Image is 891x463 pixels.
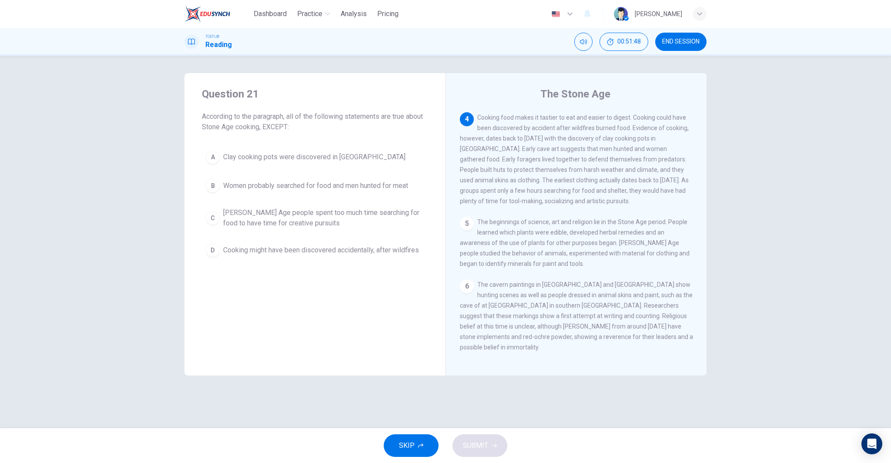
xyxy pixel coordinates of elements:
[184,5,250,23] a: EduSynch logo
[574,33,593,51] div: Mute
[550,11,561,17] img: en
[377,9,399,19] span: Pricing
[662,38,700,45] span: END SESSION
[206,179,220,193] div: B
[635,9,682,19] div: [PERSON_NAME]
[206,150,220,164] div: A
[223,152,405,162] span: Clay cooking pots were discovered in [GEOGRAPHIC_DATA]
[202,204,428,232] button: C[PERSON_NAME] Age people spent too much time searching for food to have time for creative pursuits
[250,6,290,22] button: Dashboard
[297,9,322,19] span: Practice
[223,245,419,255] span: Cooking might have been discovered accidentally, after wildfires
[384,434,439,457] button: SKIP
[600,33,648,51] button: 00:51:48
[460,279,474,293] div: 6
[600,33,648,51] div: Hide
[337,6,370,22] button: Analysis
[617,38,641,45] span: 00:51:48
[460,112,474,126] div: 4
[254,9,287,19] span: Dashboard
[206,243,220,257] div: D
[399,440,415,452] span: SKIP
[202,175,428,197] button: BWomen probably searched for food and men hunted for meat
[614,7,628,21] img: Profile picture
[223,208,424,228] span: [PERSON_NAME] Age people spent too much time searching for food to have time for creative pursuits
[205,34,219,40] span: TOEFL®
[206,211,220,225] div: C
[202,239,428,261] button: DCooking might have been discovered accidentally, after wildfires
[374,6,402,22] button: Pricing
[460,218,690,267] span: The beginnings of science, art and religion lie in the Stone Age period. People learned which pla...
[202,146,428,168] button: AClay cooking pots were discovered in [GEOGRAPHIC_DATA]
[861,433,882,454] div: Open Intercom Messenger
[540,87,610,101] h4: The Stone Age
[460,114,689,205] span: Cooking food makes it tastier to eat and easier to digest. Cooking could have been discovered by ...
[294,6,334,22] button: Practice
[202,87,428,101] h4: Question 21
[655,33,707,51] button: END SESSION
[341,9,367,19] span: Analysis
[184,5,230,23] img: EduSynch logo
[460,217,474,231] div: 5
[223,181,408,191] span: Women probably searched for food and men hunted for meat
[202,111,428,132] span: According to the paragraph, all of the following statements are true about Stone Age cooking, EXC...
[460,281,693,351] span: The cavern paintings in [GEOGRAPHIC_DATA] and [GEOGRAPHIC_DATA] show hunting scenes as well as pe...
[205,40,232,50] h1: Reading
